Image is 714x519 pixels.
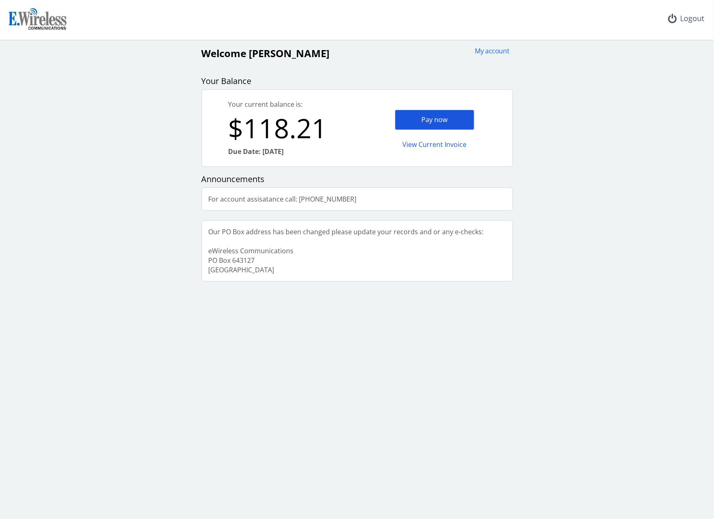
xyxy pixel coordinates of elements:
span: Your Balance [202,75,252,86]
span: Announcements [202,173,265,185]
div: Your current balance is: [228,100,357,109]
div: $118.21 [228,109,357,147]
div: For account assisatance call: [PHONE_NUMBER] [202,188,363,211]
div: View Current Invoice [395,135,474,154]
span: Welcome [202,46,247,60]
div: Pay now [395,110,474,130]
div: Our PO Box address has been changed please update your records and or any e-checks: eWireless Com... [202,221,490,281]
span: [PERSON_NAME] [249,46,330,60]
div: Due Date: [DATE] [228,147,357,156]
div: My account [470,46,510,56]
